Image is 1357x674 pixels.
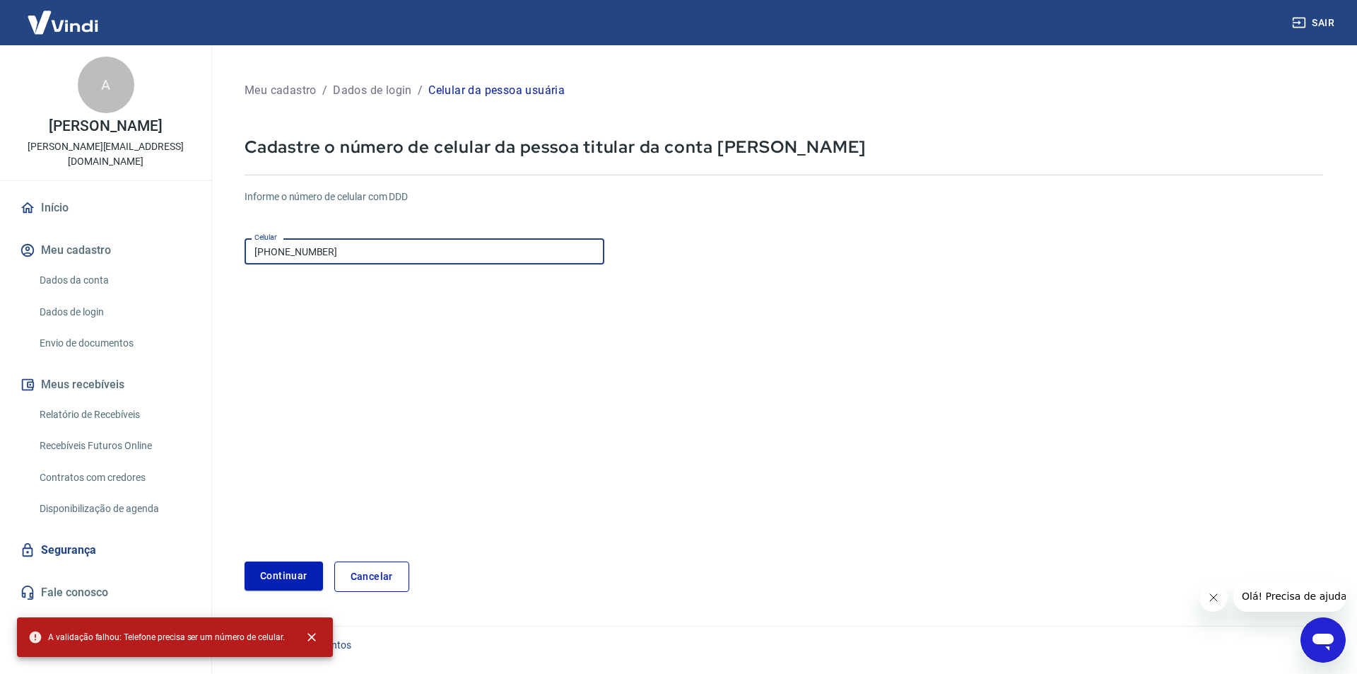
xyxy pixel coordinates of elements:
[17,192,194,223] a: Início
[271,639,351,651] a: Vindi Pagamentos
[34,266,194,295] a: Dados da conta
[322,82,327,99] p: /
[428,82,565,99] p: Celular da pessoa usuária
[34,400,194,429] a: Relatório de Recebíveis
[34,463,194,492] a: Contratos com credores
[34,494,194,523] a: Disponibilização de agenda
[296,622,327,653] button: close
[245,562,323,591] button: Continuar
[17,235,194,266] button: Meu cadastro
[34,298,194,327] a: Dados de login
[11,139,200,169] p: [PERSON_NAME][EMAIL_ADDRESS][DOMAIN_NAME]
[418,82,423,99] p: /
[254,232,277,243] label: Celular
[245,136,1323,158] p: Cadastre o número de celular da pessoa titular da conta [PERSON_NAME]
[34,431,194,460] a: Recebíveis Futuros Online
[17,577,194,608] a: Fale conosco
[333,82,412,99] p: Dados de login
[49,119,162,134] p: [PERSON_NAME]
[334,562,409,592] a: Cancelar
[245,82,317,99] p: Meu cadastro
[78,57,134,113] div: A
[245,190,1323,204] h6: Informe o número de celular com DDD
[1199,583,1228,612] iframe: Fechar mensagem
[17,369,194,400] button: Meus recebíveis
[1300,617,1346,663] iframe: Botão para abrir a janela de mensagens
[34,329,194,358] a: Envio de documentos
[17,535,194,566] a: Segurança
[8,10,119,21] span: Olá! Precisa de ajuda?
[28,630,285,644] span: A validação falhou: Telefone precisa ser um número de celular.
[239,638,1323,653] p: 2025 ©
[1289,10,1340,36] button: Sair
[17,1,109,44] img: Vindi
[1233,581,1346,612] iframe: Mensagem da empresa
